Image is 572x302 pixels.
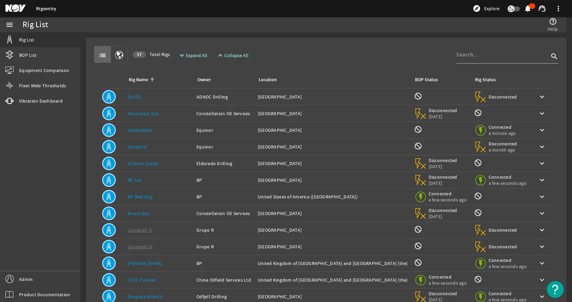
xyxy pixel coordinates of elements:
mat-icon: keyboard_arrow_down [538,226,546,234]
span: Disconnected [429,107,458,113]
div: Eldorado Drilling [196,160,252,167]
mat-icon: keyboard_arrow_down [538,176,546,184]
a: Rigsentry [36,5,56,12]
a: COSL Pioneer [128,277,156,283]
mat-icon: help_outline [549,17,557,25]
span: Total Rigs [133,51,170,58]
span: Connected [489,257,527,263]
mat-icon: keyboard_arrow_down [538,292,546,301]
span: Product Documentation [19,291,70,298]
div: United Kingdom of [GEOGRAPHIC_DATA] and [GEOGRAPHIC_DATA] (the) [258,260,409,267]
a: BP Mad Dog [128,194,153,200]
a: Askepott [128,144,147,150]
a: BP Ace [128,177,142,183]
span: Help [548,25,558,32]
span: Rig List [19,36,34,43]
span: Vibration Dashboard [19,97,63,104]
span: Admin [19,276,33,283]
mat-icon: keyboard_arrow_down [538,159,546,167]
div: [GEOGRAPHIC_DATA] [258,293,409,300]
a: [DATE] [128,94,142,100]
div: Owner [197,76,211,84]
div: BP [196,193,252,200]
a: Amaralina Star [128,110,159,117]
span: Fleet Wide Thresholds [19,82,66,89]
input: Search... [456,51,549,59]
div: [GEOGRAPHIC_DATA] [258,210,409,217]
a: Brava Star [128,210,149,216]
mat-icon: notifications [524,4,532,13]
button: Explore [470,3,502,14]
mat-icon: Rig Monitoring not available for this rig [474,192,482,200]
div: Location [258,76,406,84]
a: Askeladden [128,127,153,133]
span: Disconnected [429,290,458,297]
span: [DATE] [429,213,458,219]
div: [GEOGRAPHIC_DATA] [258,110,409,117]
mat-icon: BOP Monitoring not available for this rig [414,242,422,250]
div: Equinor [196,143,252,150]
mat-icon: BOP Monitoring not available for this rig [414,259,422,267]
span: Connected [429,274,467,280]
div: BP [196,260,252,267]
span: [DATE] [429,113,458,120]
span: Expand All [186,52,207,59]
a: Deepsea Atlantic [128,294,163,300]
mat-icon: BOP Monitoring not available for this rig [414,125,422,134]
mat-icon: expand_more [178,51,183,59]
span: Disconnected [489,94,518,100]
mat-icon: explore [473,4,481,13]
div: Owner [196,76,250,84]
span: Explore [484,5,499,12]
span: Disconnected [489,141,518,147]
div: China Oilfield Services Ltd. [196,277,252,283]
div: [GEOGRAPHIC_DATA] [258,177,409,183]
span: [DATE] [429,180,458,186]
div: Grupo R [196,227,252,233]
mat-icon: keyboard_arrow_down [538,126,546,134]
span: Equipment Comparison [19,67,69,74]
span: a few seconds ago [429,197,467,203]
mat-icon: keyboard_arrow_down [538,276,546,284]
mat-icon: Rig Monitoring not available for this rig [474,275,482,283]
div: Location [259,76,277,84]
mat-icon: list [98,51,107,59]
span: a minute ago [489,130,518,136]
mat-icon: expand_less [216,51,222,59]
span: [DATE] [429,163,458,170]
div: [GEOGRAPHIC_DATA] [258,93,409,100]
button: more_vert [550,0,567,17]
span: a few seconds ago [489,180,527,186]
a: Cantarell IV [128,244,152,250]
button: Open Resource Center [547,281,564,298]
span: Connected [489,174,527,180]
div: [GEOGRAPHIC_DATA] [258,243,409,250]
div: Rig Status [475,76,496,84]
a: [PERSON_NAME] [128,260,162,266]
div: Odfjell Drilling [196,293,252,300]
mat-icon: BOP Monitoring not available for this rig [414,225,422,233]
div: [GEOGRAPHIC_DATA] [258,143,409,150]
span: Connected [429,191,467,197]
span: BOP List [19,52,36,58]
span: a few seconds ago [489,263,527,269]
mat-icon: keyboard_arrow_down [538,93,546,101]
mat-icon: Rig Monitoring not available for this rig [474,109,482,117]
div: United States of America ([GEOGRAPHIC_DATA]) [258,193,409,200]
div: Rig Name [129,76,148,84]
mat-icon: keyboard_arrow_down [538,143,546,151]
div: 57 [133,51,146,58]
mat-icon: support_agent [538,4,546,13]
div: Rig Name [128,76,188,84]
div: Constellation Oil Services [196,210,252,217]
div: ADNOC Drilling [196,93,252,100]
span: Collapse All [224,52,249,59]
mat-icon: menu [5,21,14,29]
span: Disconnected [489,227,518,233]
mat-icon: vibration [5,97,14,105]
div: BP [196,177,252,183]
mat-icon: keyboard_arrow_down [538,193,546,201]
div: Rig List [22,21,48,28]
span: Connected [489,124,518,130]
div: United Kingdom of [GEOGRAPHIC_DATA] and [GEOGRAPHIC_DATA] (the) [258,277,409,283]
